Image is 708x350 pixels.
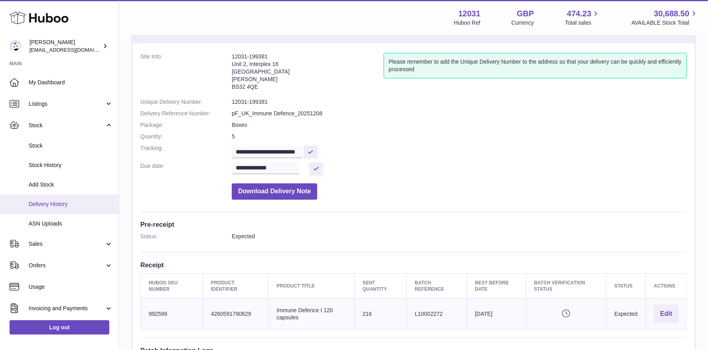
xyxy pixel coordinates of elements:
dd: Boxes [232,121,687,129]
span: Invoicing and Payments [29,305,105,312]
div: Currency [512,19,534,27]
dt: Due date: [140,162,232,175]
dt: Package: [140,121,232,129]
span: AVAILABLE Stock Total [631,19,698,27]
h3: Pre-receipt [140,220,687,229]
dd: pF_UK_Immune Defence_20251208 [232,110,687,117]
td: [DATE] [467,299,526,330]
img: admin@makewellforyou.com [10,40,21,52]
span: Stock [29,142,113,150]
dt: Status: [140,233,232,240]
span: Stock History [29,161,113,169]
span: Stock [29,122,105,129]
span: 30,688.50 [654,8,689,19]
th: Product title [268,273,354,298]
button: Edit [654,305,679,323]
span: Usage [29,283,113,291]
th: Actions [646,273,687,298]
td: L10002272 [407,299,467,330]
button: Download Delivery Note [232,183,317,200]
span: Delivery History [29,200,113,208]
th: Status [606,273,646,298]
span: [EMAIL_ADDRESS][DOMAIN_NAME] [29,47,117,53]
span: Orders [29,262,105,269]
span: ASN Uploads [29,220,113,227]
address: 12031-199381 Unit 2, Interplex 16 [GEOGRAPHIC_DATA] [PERSON_NAME] BS32 4QE [232,53,384,94]
dt: Delivery Reference Number: [140,110,232,117]
a: 30,688.50 AVAILABLE Stock Total [631,8,698,27]
div: Huboo Ref [454,19,481,27]
dd: 12031-199381 [232,98,687,106]
th: Sent Quantity [355,273,407,298]
span: Sales [29,240,105,248]
span: My Dashboard [29,79,113,86]
dt: Unique Delivery Number: [140,98,232,106]
span: Total sales [565,19,600,27]
td: 4260591790629 [203,299,268,330]
td: 992599 [141,299,203,330]
strong: GBP [517,8,534,19]
div: [PERSON_NAME] [29,39,101,54]
dt: Quantity: [140,133,232,140]
dd: Expected [232,233,687,240]
th: Batch Reference [407,273,467,298]
td: Expected [606,299,646,330]
h3: Receipt [140,261,687,269]
dd: 5 [232,133,687,140]
dt: Tracking: [140,144,232,158]
th: Product Identifier [203,273,268,298]
th: Batch Verification Status [526,273,606,298]
strong: 12031 [458,8,481,19]
span: 474.23 [567,8,591,19]
th: Best Before Date [467,273,526,298]
a: Log out [10,320,109,334]
td: 216 [355,299,407,330]
div: Please remember to add the Unique Delivery Number to the address so that your delivery can be qui... [384,53,687,78]
td: Immune Defence I 120 capsules [268,299,354,330]
dt: Site Info: [140,53,232,94]
a: 474.23 Total sales [565,8,600,27]
th: Huboo SKU Number [141,273,203,298]
span: Listings [29,100,105,108]
span: Add Stock [29,181,113,189]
